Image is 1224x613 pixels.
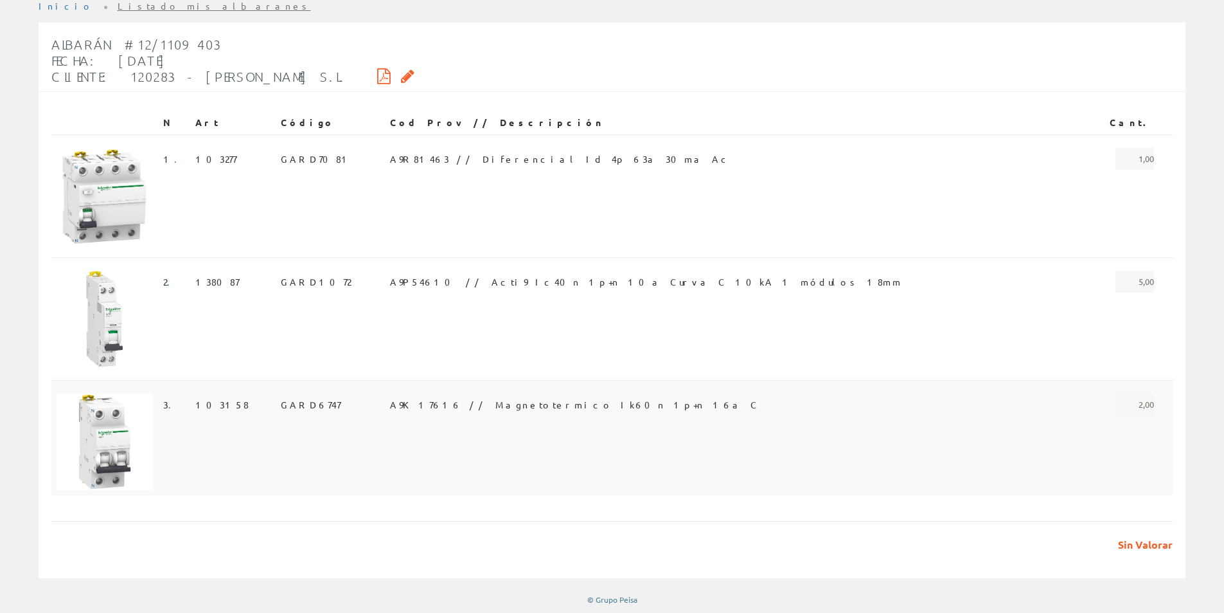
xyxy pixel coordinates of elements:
span: GARD7081 [281,148,352,170]
span: GARD6747 [281,394,341,416]
span: 103158 [195,394,249,416]
img: Foto artículo (150x150) [57,394,153,490]
span: Albarán #12/1109403 Fecha: [DATE] Cliente: 120283 - [PERSON_NAME] S.L. [51,37,346,84]
img: Foto artículo (150x150) [57,271,153,367]
span: 103277 [195,148,236,170]
span: 2 [163,271,178,293]
th: Código [276,111,385,134]
a: . [174,153,185,165]
img: Foto artículo (150x150) [57,148,153,244]
span: 1,00 [1115,148,1154,170]
a: . [168,399,179,410]
span: A9R81463 // Diferencial Id 4p 63a 30ma Ac [390,148,731,170]
th: Cant. [1086,111,1159,134]
i: Descargar PDF [377,71,391,80]
span: 138087 [195,271,239,293]
th: N [158,111,190,134]
span: GARD1072 [281,271,351,293]
div: © Grupo Peisa [39,594,1185,605]
a: . [167,276,178,288]
th: Cod Prov // Descripción [385,111,1085,134]
span: A9P54610 // Acti9 Ic40n 1p+n 10a Curva C 10kA 1 módulos 18mm [390,271,902,293]
span: 2,00 [1115,394,1154,416]
span: 1 [163,148,185,170]
i: Solicitar por email copia firmada [401,71,414,80]
th: Art [190,111,276,134]
span: 3 [163,394,179,416]
span: 5,00 [1115,271,1154,293]
span: A9K17616 // Magnetotermico Ik60n 1p+n 16a C [390,394,759,416]
span: Sin Valorar [1108,538,1173,553]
